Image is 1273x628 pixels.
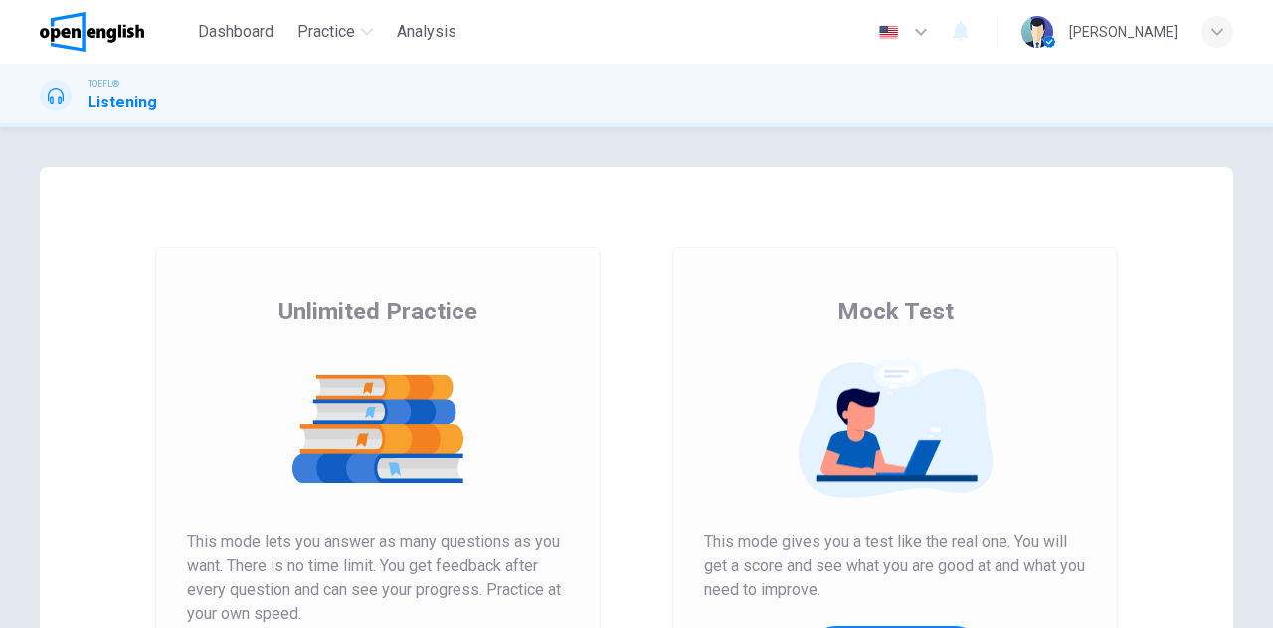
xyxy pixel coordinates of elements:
span: Mock Test [837,296,954,327]
span: This mode lets you answer as many questions as you want. There is no time limit. You get feedback... [187,530,569,626]
span: Analysis [397,20,456,44]
a: OpenEnglish logo [40,12,190,52]
img: en [876,25,901,40]
div: [PERSON_NAME] [1069,20,1178,44]
span: Unlimited Practice [278,296,477,327]
button: Dashboard [190,14,281,50]
h1: Listening [88,91,157,114]
img: Profile picture [1021,16,1053,48]
button: Analysis [389,14,464,50]
span: TOEFL® [88,77,119,91]
span: This mode gives you a test like the real one. You will get a score and see what you are good at a... [704,530,1086,602]
span: Practice [297,20,355,44]
span: Dashboard [198,20,273,44]
img: OpenEnglish logo [40,12,144,52]
button: Practice [289,14,381,50]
